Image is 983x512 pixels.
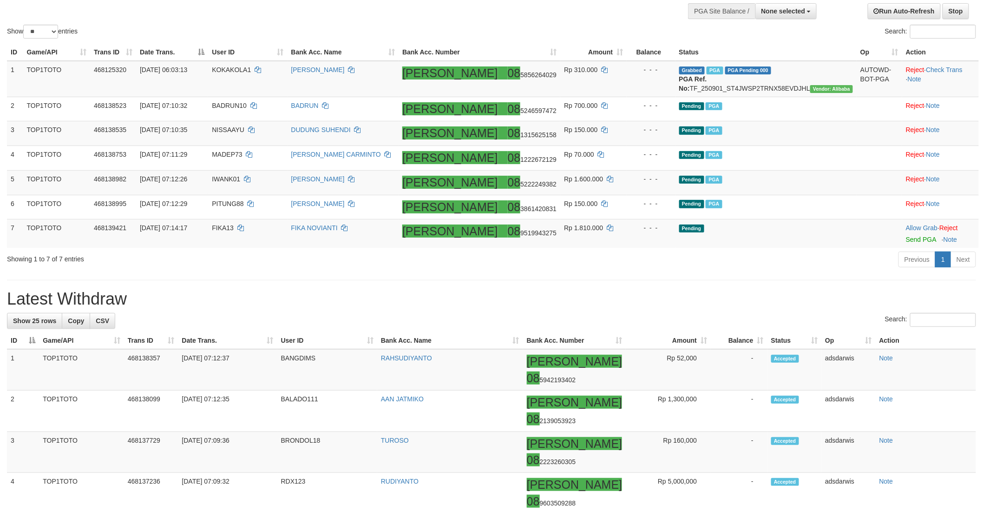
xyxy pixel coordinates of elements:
th: Action [902,44,979,61]
a: TUROSO [381,437,409,444]
span: Copy 082139053923 to clipboard [527,417,576,425]
a: CSV [90,313,115,329]
td: 1 [7,61,23,97]
span: Accepted [771,437,799,445]
td: TOP1TOTO [23,170,90,195]
ah_el_jm_1756146672679: [PERSON_NAME] [402,225,498,238]
td: 3 [7,432,39,472]
a: Reject [906,151,924,158]
ah_el_jm_1756146672679: [PERSON_NAME] [527,396,623,409]
td: - [711,432,767,472]
ah_el_jm_1756146672679: 08 [527,372,540,385]
ah_el_jm_1756146672679: [PERSON_NAME] [527,478,623,491]
h1: Latest Withdraw [7,290,976,308]
th: Game/API: activate to sort column ascending [23,44,90,61]
td: · [902,146,979,171]
a: Note [879,395,893,403]
td: TOP1TOTO [23,146,90,171]
span: Rp 700.000 [564,102,597,109]
ah_el_jm_1756146672679: 08 [508,225,521,238]
td: adsdarwis [821,349,875,391]
a: Reject [906,200,924,207]
td: TOP1TOTO [23,61,90,97]
th: Amount: activate to sort column ascending [560,44,627,61]
span: IWANK01 [212,175,240,183]
td: TOP1TOTO [23,97,90,121]
td: 2 [7,97,23,121]
span: Marked by adsdarwis [706,176,722,184]
span: Marked by adsdarwis [706,126,722,134]
ah_el_jm_1756146672679: 08 [527,495,540,508]
th: Balance [627,44,675,61]
ah_el_jm_1756146672679: [PERSON_NAME] [402,66,498,80]
span: Vendor URL: https://settle4.1velocity.biz [810,85,853,93]
span: 468138523 [94,102,126,109]
a: [PERSON_NAME] [291,66,345,73]
a: AAN JATMIKO [381,395,424,403]
a: Note [879,354,893,362]
td: - [711,349,767,391]
th: Bank Acc. Number: activate to sort column ascending [523,332,626,349]
th: User ID: activate to sort column ascending [208,44,287,61]
span: 468138982 [94,175,126,183]
th: Trans ID: activate to sort column ascending [124,332,178,349]
th: Bank Acc. Number: activate to sort column ascending [399,44,560,61]
a: 1 [935,252,951,267]
span: [DATE] 07:12:26 [140,175,187,183]
td: TOP1TOTO [23,121,90,146]
span: 468138535 [94,126,126,133]
td: TOP1TOTO [39,391,124,432]
td: · [902,121,979,146]
ah_el_jm_1756146672679: [PERSON_NAME] [402,176,498,189]
span: Accepted [771,478,799,486]
a: Reject [906,66,924,73]
span: Rp 70.000 [564,151,594,158]
span: Rp 1.600.000 [564,175,603,183]
a: Note [926,102,940,109]
a: Note [879,437,893,444]
ah_el_jm_1756146672679: 08 [508,66,521,80]
th: Op: activate to sort column ascending [821,332,875,349]
label: Show entries [7,25,78,39]
td: BALADO111 [277,391,377,432]
a: Next [950,252,976,267]
a: Note [926,175,940,183]
td: [DATE] 07:12:35 [178,391,277,432]
ah_el_jm_1756146672679: 08 [508,176,521,189]
a: Note [944,236,957,243]
span: 468139421 [94,224,126,232]
div: Showing 1 to 7 of 7 entries [7,251,403,264]
ah_el_jm_1756146672679: [PERSON_NAME] [527,437,623,450]
a: [PERSON_NAME] [291,200,345,207]
span: Marked by adsdarwis [706,102,722,110]
td: BANGDIMS [277,349,377,391]
span: Marked by adsdarwis [706,151,722,159]
td: TOP1TOTO [39,349,124,391]
span: Copy 082223260305 to clipboard [527,458,576,465]
span: [DATE] 07:10:32 [140,102,187,109]
a: [PERSON_NAME] CARMINTO [291,151,381,158]
td: TOP1TOTO [23,195,90,219]
div: - - - [630,174,671,184]
th: Bank Acc. Name: activate to sort column ascending [377,332,523,349]
span: Pending [679,225,704,233]
td: 3 [7,121,23,146]
th: Action [876,332,976,349]
th: Status: activate to sort column ascending [767,332,821,349]
span: [DATE] 07:11:29 [140,151,187,158]
a: Note [879,478,893,485]
span: NISSAAYU [212,126,244,133]
td: Rp 160,000 [626,432,711,472]
input: Search: [910,313,976,327]
a: Copy [62,313,90,329]
a: Check Trans [926,66,963,73]
td: 5 [7,170,23,195]
td: TF_250901_ST4JWSP2TRNX58EVDJHL [675,61,857,97]
div: - - - [630,199,671,208]
span: Marked by adsdarwis [707,66,723,74]
ah_el_jm_1756146672679: [PERSON_NAME] [402,126,498,140]
td: adsdarwis [821,432,875,472]
a: Reject [906,102,924,109]
span: · [906,224,939,232]
div: - - - [630,65,671,74]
